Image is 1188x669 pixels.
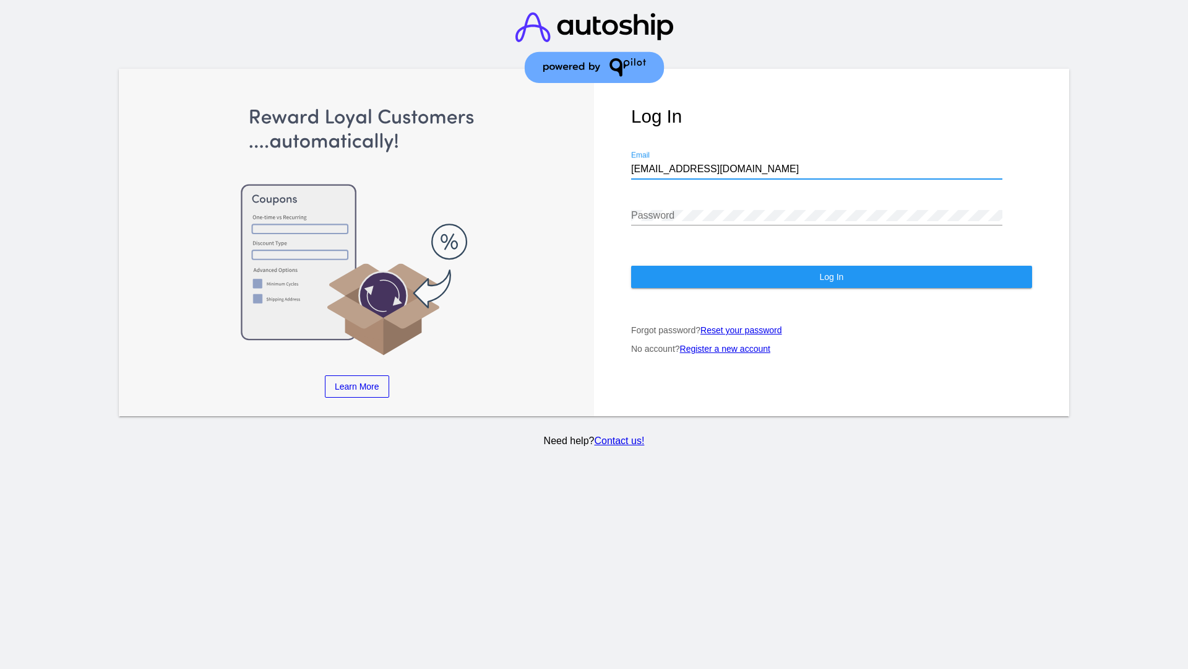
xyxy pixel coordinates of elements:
[335,382,379,391] span: Learn More
[325,375,389,398] a: Learn More
[700,325,782,335] a: Reset your password
[631,106,1032,127] h1: Log In
[117,435,1072,447] p: Need help?
[680,344,770,354] a: Register a new account
[631,325,1032,335] p: Forgot password?
[631,344,1032,354] p: No account?
[819,272,843,282] span: Log In
[157,106,557,357] img: Apply Coupons Automatically to Scheduled Orders with QPilot
[631,164,1002,175] input: Email
[631,266,1032,288] button: Log In
[594,435,644,446] a: Contact us!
